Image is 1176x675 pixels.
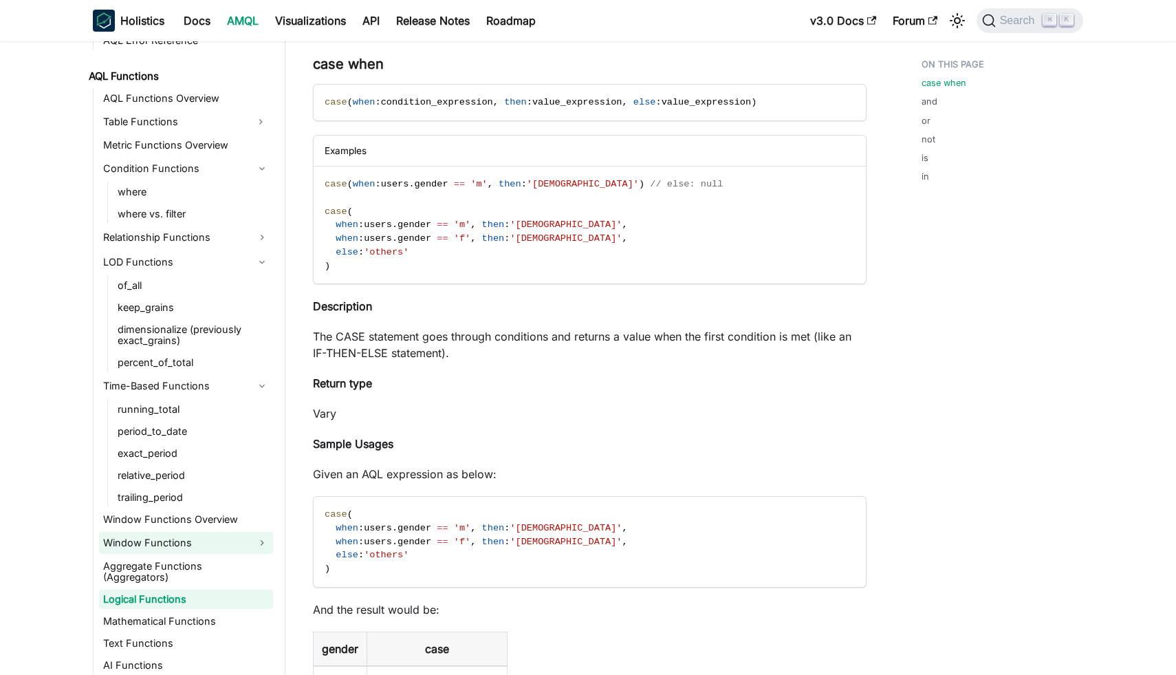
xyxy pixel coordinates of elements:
span: // else: null [650,179,723,189]
span: ) [639,179,644,189]
a: of_all [113,276,273,295]
span: , [470,523,476,533]
a: Mathematical Functions [99,612,273,631]
span: case [325,206,347,217]
a: Window Functions [99,532,273,554]
a: LOD Functions [99,251,273,273]
span: : [358,247,364,257]
a: AQL Functions [85,67,273,86]
a: in [922,170,929,183]
span: else [336,550,358,560]
span: ( [347,509,353,519]
span: : [375,179,380,189]
span: '[DEMOGRAPHIC_DATA]' [527,179,639,189]
a: period_to_date [113,422,273,441]
a: or [922,114,930,127]
span: : [655,97,661,107]
span: gender [398,219,431,230]
a: AMQL [219,10,267,32]
span: then [482,523,505,533]
a: Release Notes [388,10,478,32]
a: percent_of_total [113,353,273,372]
span: users [381,179,409,189]
kbd: K [1060,14,1074,26]
a: Table Functions [99,111,248,133]
span: 'm' [454,523,470,533]
span: value_expression [662,97,752,107]
a: where vs. filter [113,204,273,224]
span: , [622,523,628,533]
span: gender [398,233,431,244]
span: : [504,219,510,230]
span: : [358,550,364,560]
a: Aggregate Functions (Aggregators) [99,557,273,587]
span: case [325,97,347,107]
span: . [392,219,398,230]
a: Forum [884,10,946,32]
span: '[DEMOGRAPHIC_DATA]' [510,233,622,244]
a: Condition Functions [99,158,273,180]
strong: Description [313,299,372,313]
a: is [922,151,928,164]
div: Examples [314,136,866,167]
a: Text Functions [99,634,273,653]
a: Time-Based Functions [99,375,273,397]
span: then [499,179,521,189]
a: Visualizations [267,10,354,32]
span: : [358,537,364,547]
span: == [454,179,465,189]
nav: Docs sidebar [79,41,285,675]
span: value_expression [532,97,622,107]
span: users [364,219,392,230]
span: else [633,97,656,107]
span: 'f' [454,537,470,547]
span: '[DEMOGRAPHIC_DATA]' [510,537,622,547]
img: Holistics [93,10,115,32]
span: 'm' [470,179,487,189]
a: Metric Functions Overview [99,136,273,155]
span: then [504,97,527,107]
button: Search (Command+K) [977,8,1083,33]
span: : [504,523,510,533]
span: : [358,219,364,230]
span: == [437,233,448,244]
strong: Sample Usages [313,437,393,451]
span: : [358,233,364,244]
a: running_total [113,400,273,419]
span: . [392,537,398,547]
span: == [437,523,448,533]
span: then [482,537,505,547]
span: , [622,537,628,547]
a: relative_period [113,466,273,485]
span: when [353,179,375,189]
span: : [521,179,527,189]
p: Given an AQL expression as below: [313,466,867,482]
span: gender [415,179,448,189]
b: Holistics [120,12,164,29]
span: , [622,219,628,230]
span: '[DEMOGRAPHIC_DATA]' [510,219,622,230]
span: then [482,233,505,244]
span: then [482,219,505,230]
th: gender [314,632,367,666]
a: dimensionalize (previously exact_grains) [113,320,273,350]
a: Roadmap [478,10,544,32]
span: . [409,179,414,189]
h3: case when [313,56,867,73]
span: Search [996,14,1043,27]
span: : [375,97,380,107]
span: case [325,179,347,189]
a: Window Functions Overview [99,510,273,529]
span: : [504,537,510,547]
span: '[DEMOGRAPHIC_DATA]' [510,523,622,533]
a: Docs [175,10,219,32]
a: trailing_period [113,488,273,507]
span: 'f' [454,233,470,244]
span: users [364,523,392,533]
span: ) [325,261,330,271]
span: 'm' [454,219,470,230]
span: , [470,537,476,547]
span: else [336,247,358,257]
p: Vary [313,405,867,422]
p: The CASE statement goes through conditions and returns a value when the first condition is met (l... [313,328,867,361]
